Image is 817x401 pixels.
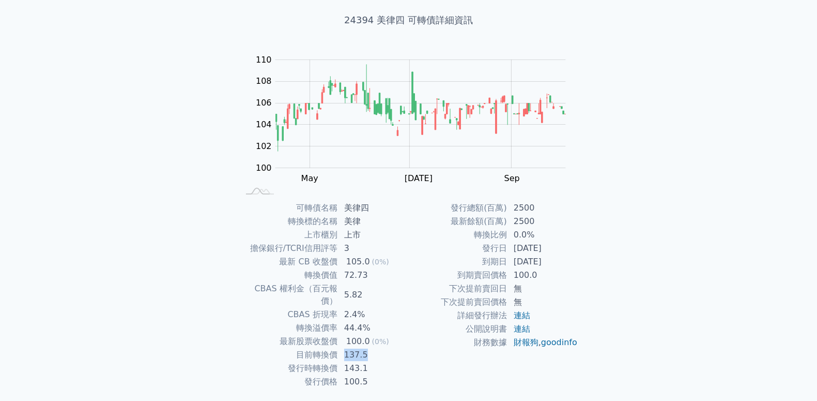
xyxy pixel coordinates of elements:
[239,335,338,348] td: 最新股票收盤價
[256,120,272,129] tspan: 104
[256,141,272,151] tspan: 102
[507,215,578,228] td: 2500
[344,335,372,348] div: 100.0
[227,13,591,27] h1: 24394 美律四 可轉債詳細資訊
[239,362,338,375] td: 發行時轉換價
[256,98,272,108] tspan: 106
[338,348,409,362] td: 137.5
[507,201,578,215] td: 2500
[372,337,389,346] span: (0%)
[239,255,338,269] td: 最新 CB 收盤價
[239,375,338,389] td: 發行價格
[344,256,372,268] div: 105.0
[409,242,507,255] td: 發行日
[765,351,817,401] iframe: Chat Widget
[514,337,538,347] a: 財報狗
[256,76,272,86] tspan: 108
[239,282,338,308] td: CBAS 權利金（百元報價）
[338,362,409,375] td: 143.1
[507,295,578,309] td: 無
[409,228,507,242] td: 轉換比例
[239,201,338,215] td: 可轉債名稱
[239,228,338,242] td: 上市櫃別
[409,269,507,282] td: 到期賣回價格
[409,215,507,228] td: 最新餘額(百萬)
[409,336,507,349] td: 財務數據
[251,55,581,184] g: Chart
[338,321,409,335] td: 44.4%
[239,321,338,335] td: 轉換溢價率
[239,242,338,255] td: 擔保銀行/TCRI信用評等
[507,269,578,282] td: 100.0
[372,258,389,266] span: (0%)
[507,255,578,269] td: [DATE]
[765,351,817,401] div: 聊天小工具
[507,282,578,295] td: 無
[239,269,338,282] td: 轉換價值
[256,55,272,65] tspan: 110
[338,269,409,282] td: 72.73
[514,310,530,320] a: 連結
[507,228,578,242] td: 0.0%
[239,215,338,228] td: 轉換標的名稱
[409,255,507,269] td: 到期日
[338,282,409,308] td: 5.82
[409,309,507,322] td: 詳細發行辦法
[338,215,409,228] td: 美律
[507,336,578,349] td: ,
[338,375,409,389] td: 100.5
[409,322,507,336] td: 公開說明書
[541,337,577,347] a: goodinfo
[409,295,507,309] td: 下次提前賣回價格
[504,173,520,183] tspan: Sep
[514,324,530,334] a: 連結
[239,308,338,321] td: CBAS 折現率
[338,201,409,215] td: 美律四
[338,308,409,321] td: 2.4%
[256,163,272,173] tspan: 100
[338,228,409,242] td: 上市
[338,242,409,255] td: 3
[409,201,507,215] td: 發行總額(百萬)
[409,282,507,295] td: 下次提前賣回日
[301,173,318,183] tspan: May
[507,242,578,255] td: [DATE]
[239,348,338,362] td: 目前轉換價
[275,64,565,151] g: Series
[405,173,433,183] tspan: [DATE]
